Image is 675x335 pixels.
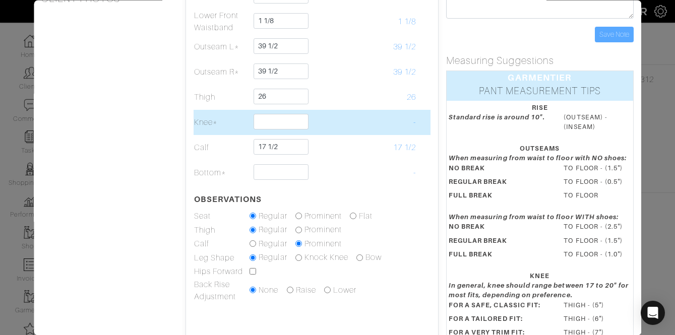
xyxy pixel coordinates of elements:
[296,284,316,296] label: Raise
[557,163,639,173] dd: TO FLOOR - (1.5")
[194,85,250,110] td: Thigh
[557,177,639,186] dd: TO FLOOR - (0.5")
[449,214,619,221] em: When measuring from waist to floor WITH shoes:
[393,143,416,152] span: 17 1/2
[449,271,631,281] div: KNEE
[449,282,629,299] em: In general, knee should range between 17 to 20" for most fits, depending on preference.
[194,185,250,210] th: OBSERVATIONS
[366,252,382,264] label: Bow
[447,71,633,84] div: GARMENTIER
[557,314,639,323] dd: THIGH - (6")
[441,163,556,177] dt: NO BREAK
[441,300,556,314] dt: FOR A SAFE, CLASSIC FIT:
[449,113,545,121] em: Standard rise is around 10".
[194,9,250,34] td: Lower Front Waistband
[194,210,250,224] td: Seat
[304,238,342,250] label: Prominent
[194,160,250,185] td: Bottom*
[304,224,342,236] label: Prominent
[398,17,416,26] span: 1 1/8
[194,59,250,85] td: Outseam R*
[194,265,250,278] td: Hips Forward
[194,278,250,303] td: Back Rise Adjustment
[259,210,287,222] label: Regular
[441,191,556,205] dt: FULL BREAK
[557,112,639,131] dd: (OUTSEAM) - (INSEAM)
[441,236,556,249] dt: REGULAR BREAK
[304,210,342,222] label: Prominent
[595,27,634,42] input: Save Note
[413,118,416,127] span: -
[194,251,250,265] td: Leg Shape
[557,222,639,232] dd: TO FLOOR - (2.5")
[259,252,287,264] label: Regular
[304,252,349,264] label: Knock Knee
[393,68,416,77] span: 39 1/2
[259,224,287,236] label: Regular
[413,168,416,177] span: -
[194,34,250,59] td: Outseam L*
[557,236,639,245] dd: TO FLOOR - (1.5")
[441,249,556,263] dt: FULL BREAK
[194,237,250,251] td: Calf
[446,54,634,66] h5: Measuring Suggestions
[194,110,250,135] td: Knee*
[259,238,287,250] label: Regular
[194,135,250,160] td: Calf
[449,155,627,162] em: When measuring from waist to floor with NO shoes:
[447,84,633,101] div: PANT MEASUREMENT TIPS
[641,301,665,325] div: Open Intercom Messenger
[449,103,631,112] div: RISE
[259,284,279,296] label: None
[333,284,356,296] label: Lower
[449,144,631,154] div: OUTSEAMS
[441,177,556,190] dt: REGULAR BREAK
[557,300,639,310] dd: THIGH - (5")
[194,224,250,238] td: Thigh
[441,222,556,236] dt: NO BREAK
[557,249,639,259] dd: TO FLOOR - (1.0")
[407,93,416,102] span: 26
[557,191,639,200] dd: TO FLOOR
[359,210,373,222] label: Flat
[441,314,556,327] dt: FOR A TAILORED FIT:
[393,42,416,51] span: 39 1/2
